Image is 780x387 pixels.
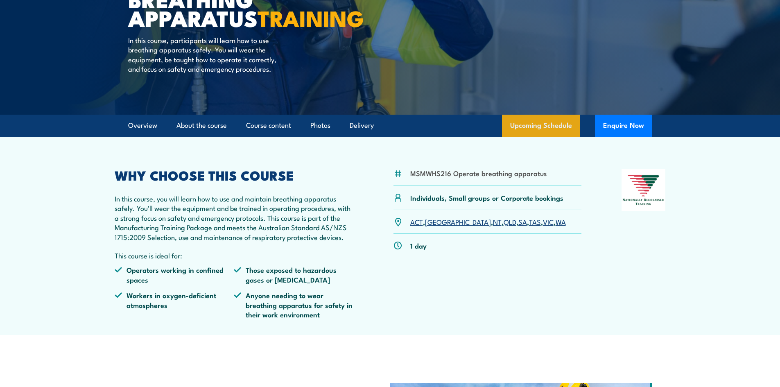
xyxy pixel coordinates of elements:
[518,217,527,226] a: SA
[493,217,502,226] a: NT
[622,169,666,211] img: Nationally Recognised Training logo.
[543,217,554,226] a: VIC
[128,115,157,136] a: Overview
[410,193,563,202] p: Individuals, Small groups or Corporate bookings
[115,290,234,319] li: Workers in oxygen-deficient atmospheres
[176,115,227,136] a: About the course
[350,115,374,136] a: Delivery
[258,0,364,34] strong: TRAINING
[502,115,580,137] a: Upcoming Schedule
[410,168,547,178] li: MSMWHS216 Operate breathing apparatus
[529,217,541,226] a: TAS
[115,194,354,242] p: In this course, you will learn how to use and maintain breathing apparatus safely. You'll wear th...
[115,251,354,260] p: This course is ideal for:
[410,217,566,226] p: , , , , , , ,
[410,241,427,250] p: 1 day
[115,169,354,181] h2: WHY CHOOSE THIS COURSE
[234,290,353,319] li: Anyone needing to wear breathing apparatus for safety in their work environment
[115,265,234,284] li: Operators working in confined spaces
[504,217,516,226] a: QLD
[234,265,353,284] li: Those exposed to hazardous gases or [MEDICAL_DATA]
[556,217,566,226] a: WA
[410,217,423,226] a: ACT
[310,115,330,136] a: Photos
[246,115,291,136] a: Course content
[128,35,278,74] p: In this course, participants will learn how to use breathing apparatus safely. You will wear the ...
[425,217,491,226] a: [GEOGRAPHIC_DATA]
[595,115,652,137] button: Enquire Now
